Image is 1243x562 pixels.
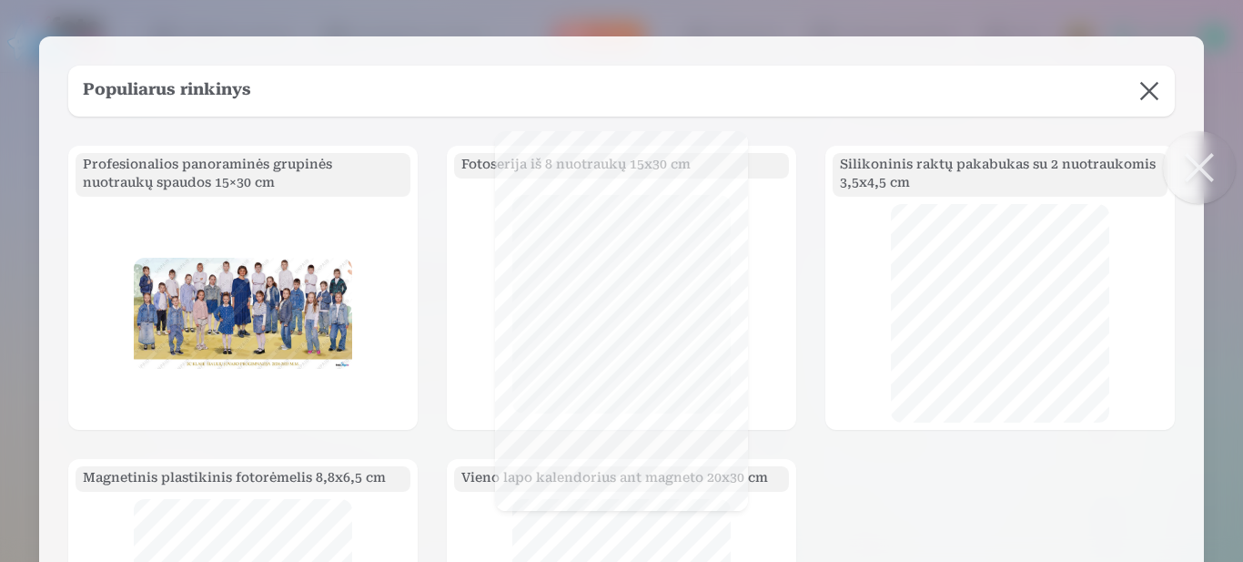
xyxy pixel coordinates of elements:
h5: Profesionalios panoraminės grupinės nuotraukų spaudos 15×30 cm [76,153,410,197]
h5: Vieno lapo kalendorius ant magneto 20x30 cm [454,466,789,492]
h5: Silikoninis raktų pakabukas su 2 nuotraukomis 3,5x4,5 cm [833,153,1167,197]
h5: Populiarus rinkinys [83,78,251,104]
h5: Magnetinis plastikinis fotorėmelis 8,8x6,5 cm [76,466,410,492]
h5: Fotoserija iš 8 nuotraukų 15x30 cm [454,153,789,179]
